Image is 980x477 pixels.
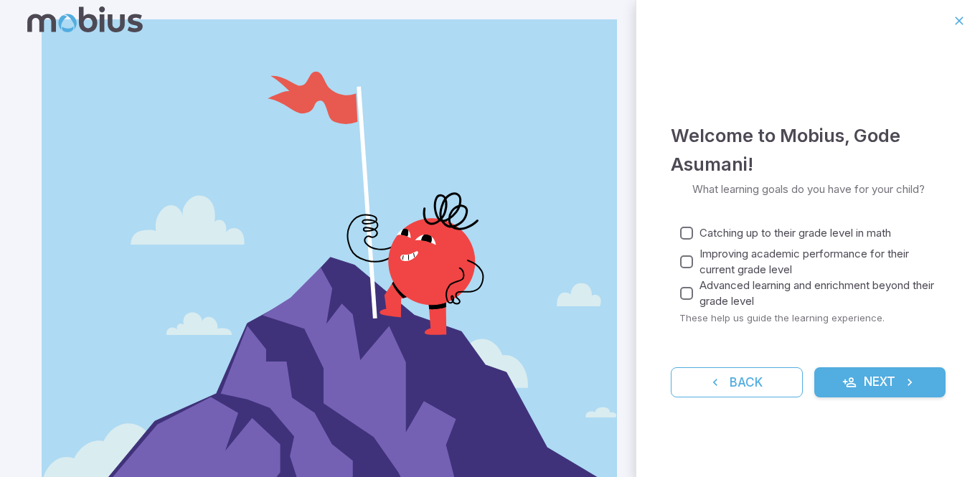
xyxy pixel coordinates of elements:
[671,367,803,397] button: Back
[699,225,891,241] span: Catching up to their grade level in math
[671,121,946,179] h4: Welcome to Mobius , Gode Asumani !
[699,246,934,278] span: Improving academic performance for their current grade level
[814,367,946,397] button: Next
[699,278,934,309] span: Advanced learning and enrichment beyond their grade level
[692,181,925,197] p: What learning goals do you have for your child?
[679,311,936,324] p: These help us guide the learning experience.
